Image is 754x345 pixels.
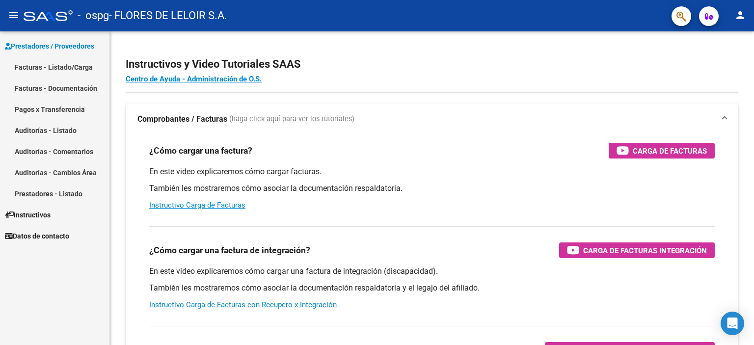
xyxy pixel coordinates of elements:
strong: Comprobantes / Facturas [137,114,227,125]
span: Carga de Facturas Integración [583,244,707,257]
span: - ospg [78,5,109,27]
span: Prestadores / Proveedores [5,41,94,52]
button: Carga de Facturas Integración [559,242,715,258]
h2: Instructivos y Video Tutoriales SAAS [126,55,738,74]
p: En este video explicaremos cómo cargar facturas. [149,166,715,177]
h3: ¿Cómo cargar una factura? [149,144,252,158]
p: También les mostraremos cómo asociar la documentación respaldatoria. [149,183,715,194]
h3: ¿Cómo cargar una factura de integración? [149,243,310,257]
mat-expansion-panel-header: Comprobantes / Facturas (haga click aquí para ver los tutoriales) [126,104,738,135]
span: Carga de Facturas [633,145,707,157]
p: También les mostraremos cómo asociar la documentación respaldatoria y el legajo del afiliado. [149,283,715,293]
mat-icon: menu [8,9,20,21]
a: Centro de Ayuda - Administración de O.S. [126,75,262,83]
span: - FLORES DE LELOIR S.A. [109,5,227,27]
p: En este video explicaremos cómo cargar una factura de integración (discapacidad). [149,266,715,277]
a: Instructivo Carga de Facturas con Recupero x Integración [149,300,337,309]
span: Instructivos [5,210,51,220]
span: (haga click aquí para ver los tutoriales) [229,114,354,125]
mat-icon: person [734,9,746,21]
span: Datos de contacto [5,231,69,241]
div: Open Intercom Messenger [721,312,744,335]
a: Instructivo Carga de Facturas [149,201,245,210]
button: Carga de Facturas [609,143,715,159]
